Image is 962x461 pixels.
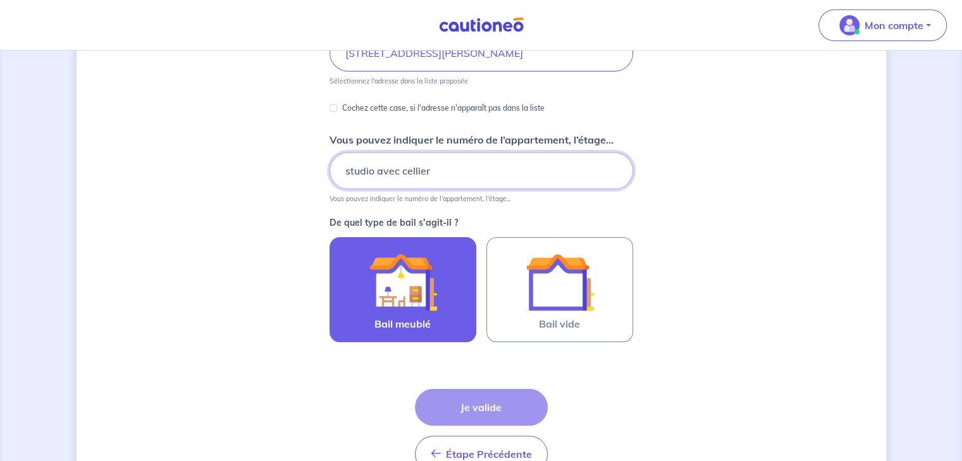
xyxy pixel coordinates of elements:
p: Vous pouvez indiquer le numéro de l’appartement, l’étage... [330,132,614,147]
input: 2 rue de paris, 59000 lille [330,35,633,71]
span: Étape Précédente [446,448,532,460]
img: illu_account_valid_menu.svg [839,15,860,35]
span: Bail meublé [374,316,431,331]
p: Sélectionnez l'adresse dans la liste proposée [330,77,468,85]
img: illu_empty_lease.svg [526,248,594,316]
p: De quel type de bail s’agit-il ? [330,218,633,227]
img: illu_furnished_lease.svg [369,248,437,316]
p: Mon compte [865,18,923,33]
button: illu_account_valid_menu.svgMon compte [818,9,947,41]
span: Bail vide [539,316,580,331]
p: Vous pouvez indiquer le numéro de l’appartement, l’étage... [330,194,510,203]
input: Appartement 2 [330,152,633,189]
p: Cochez cette case, si l'adresse n'apparaît pas dans la liste [342,101,545,116]
img: Cautioneo [434,17,529,33]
